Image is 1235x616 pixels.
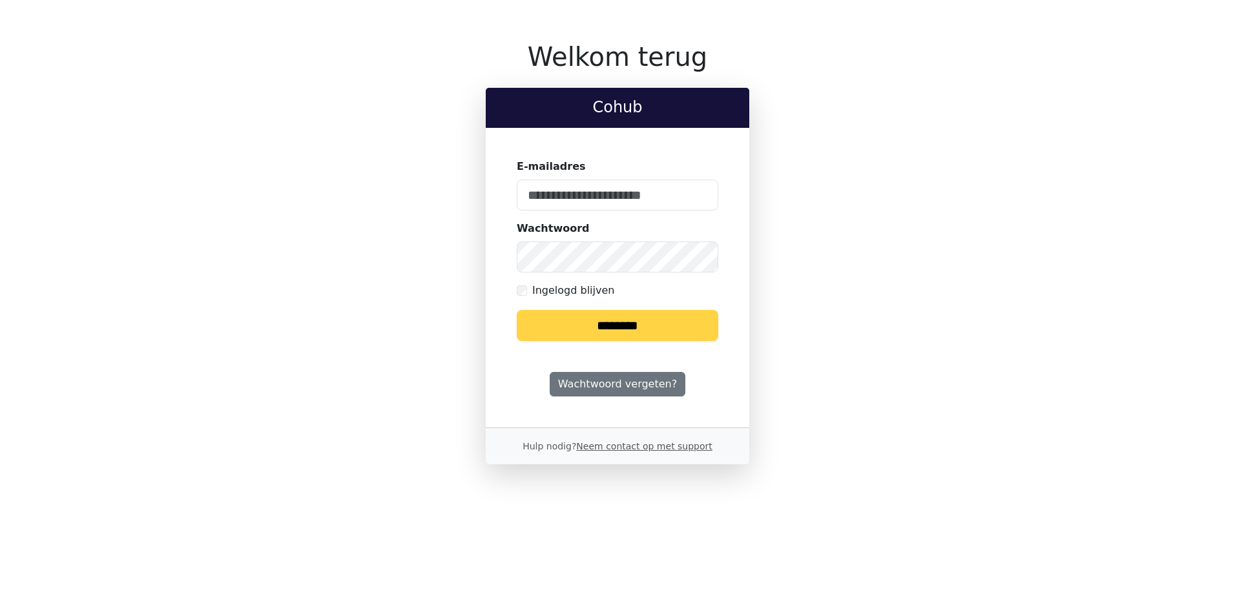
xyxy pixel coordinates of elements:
[517,221,590,236] label: Wachtwoord
[532,283,614,298] label: Ingelogd blijven
[576,441,712,451] a: Neem contact op met support
[523,441,712,451] small: Hulp nodig?
[486,41,749,72] h1: Welkom terug
[550,372,685,396] a: Wachtwoord vergeten?
[517,159,586,174] label: E-mailadres
[496,98,739,117] h2: Cohub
